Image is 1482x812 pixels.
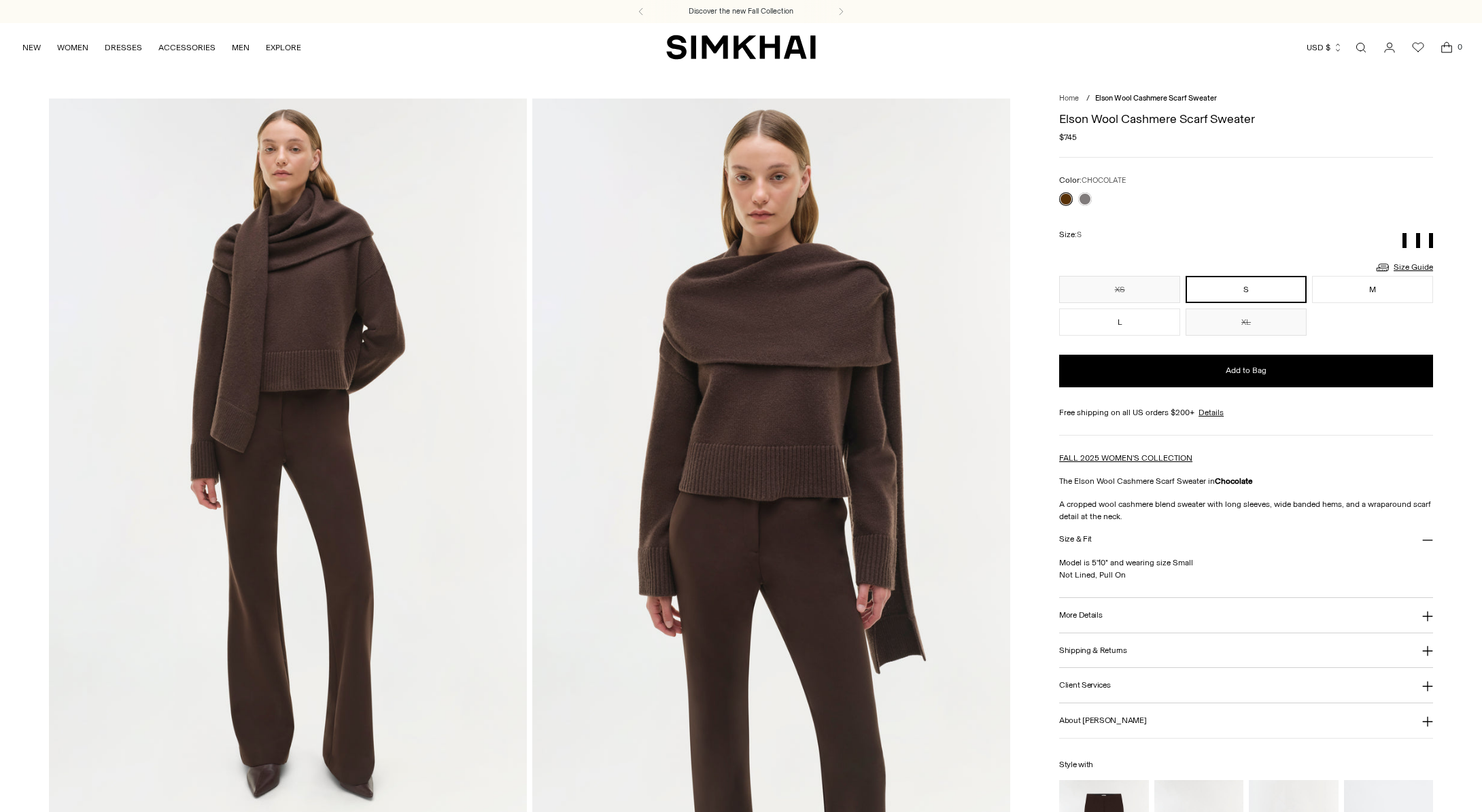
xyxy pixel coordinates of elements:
[1059,716,1146,725] h3: About [PERSON_NAME]
[1059,94,1079,103] a: Home
[1059,523,1433,557] button: Size & Fit
[1059,633,1433,668] button: Shipping & Returns
[1082,176,1126,185] span: CHOCOLATE
[1059,611,1102,620] h3: More Details
[158,33,216,63] a: ACCESSORIES
[1226,365,1266,376] span: Add to Bag
[666,34,816,60] a: SIMKHAI
[1059,308,1180,336] button: L
[1059,681,1111,690] h3: Client Services
[1059,131,1077,143] span: $745
[1059,535,1092,544] h3: Size & Fit
[1215,476,1253,486] strong: Chocolate
[1095,94,1217,103] span: Elson Wool Cashmere Scarf Sweater
[1059,668,1433,703] button: Client Services
[1199,406,1224,419] a: Details
[1433,34,1460,61] a: Open cart modal
[1059,498,1433,523] p: A cropped wool cashmere blend sweater with long sleeves, wide banded hems, and a wraparound scarf...
[22,33,41,63] a: NEW
[1186,276,1307,303] button: S
[1077,230,1082,239] span: S
[689,6,793,17] a: Discover the new Fall Collection
[105,33,142,63] a: DRESSES
[1059,276,1180,303] button: XS
[1059,113,1433,125] h1: Elson Wool Cashmere Scarf Sweater
[1059,355,1433,387] button: Add to Bag
[1405,34,1432,61] a: Wishlist
[1059,475,1433,487] p: The Elson Wool Cashmere Scarf Sweater in
[1059,703,1433,738] button: About [PERSON_NAME]
[1059,406,1433,419] div: Free shipping on all US orders $200+
[1347,34,1375,61] a: Open search modal
[232,33,249,63] a: MEN
[1059,453,1192,463] a: FALL 2025 WOMEN'S COLLECTION
[1307,33,1343,63] button: USD $
[1186,308,1307,336] button: XL
[1059,174,1126,187] label: Color:
[1059,557,1433,581] p: Model is 5'10" and wearing size Small Not Lined, Pull On
[1312,276,1433,303] button: M
[1375,259,1433,276] a: Size Guide
[57,33,88,63] a: WOMEN
[1086,93,1090,105] div: /
[1059,646,1127,655] h3: Shipping & Returns
[266,33,301,63] a: EXPLORE
[1059,760,1433,769] h6: Style with
[1059,598,1433,633] button: More Details
[1453,41,1466,53] span: 0
[1059,93,1433,105] nav: breadcrumbs
[1376,34,1403,61] a: Go to the account page
[1059,228,1082,241] label: Size:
